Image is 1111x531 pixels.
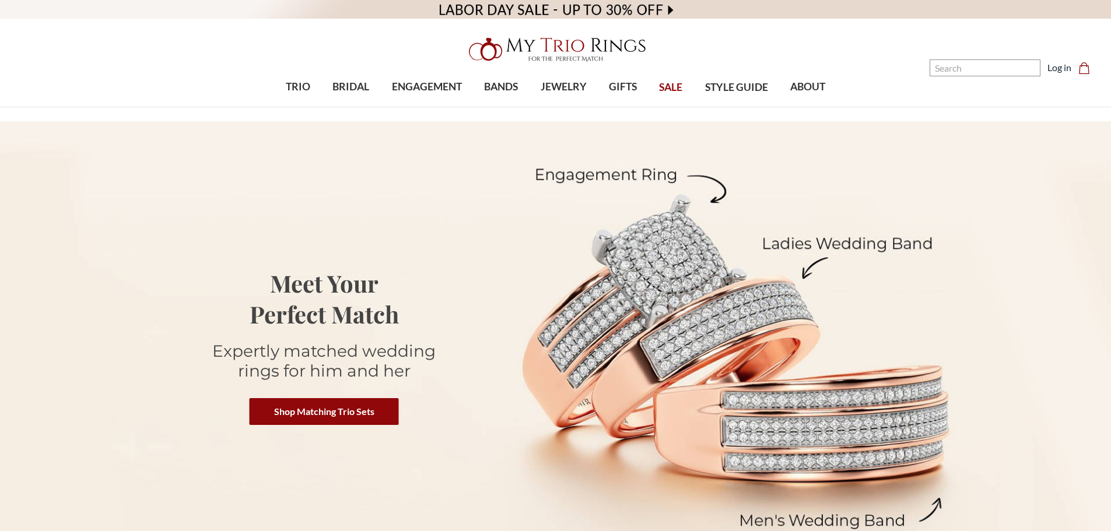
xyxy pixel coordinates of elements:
a: JEWELRY [529,68,597,106]
span: TRIO [286,79,310,94]
a: TRIO [275,68,321,106]
button: submenu toggle [421,106,433,107]
a: SALE [648,69,693,107]
span: GIFTS [609,79,637,94]
span: BANDS [484,79,518,94]
input: Search [930,59,1040,76]
button: submenu toggle [802,106,814,107]
button: submenu toggle [495,106,507,107]
img: My Trio Rings [462,31,649,68]
a: ABOUT [779,68,836,106]
a: ENGAGEMENT [381,68,473,106]
span: ABOUT [790,79,825,94]
a: Cart with 0 items [1078,61,1097,75]
a: Shop Matching Trio Sets [250,398,399,425]
a: Log in [1047,61,1071,75]
a: My Trio Rings [322,31,788,68]
span: JEWELRY [541,79,587,94]
span: SALE [659,80,682,95]
a: STYLE GUIDE [693,69,779,107]
a: BRIDAL [321,68,380,106]
svg: cart.cart_preview [1078,62,1090,74]
a: BANDS [473,68,529,106]
button: submenu toggle [292,106,304,107]
span: STYLE GUIDE [705,80,768,95]
button: submenu toggle [345,106,357,107]
span: BRIDAL [332,79,369,94]
button: submenu toggle [617,106,629,107]
a: GIFTS [598,68,648,106]
span: ENGAGEMENT [392,79,462,94]
button: submenu toggle [558,106,569,107]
